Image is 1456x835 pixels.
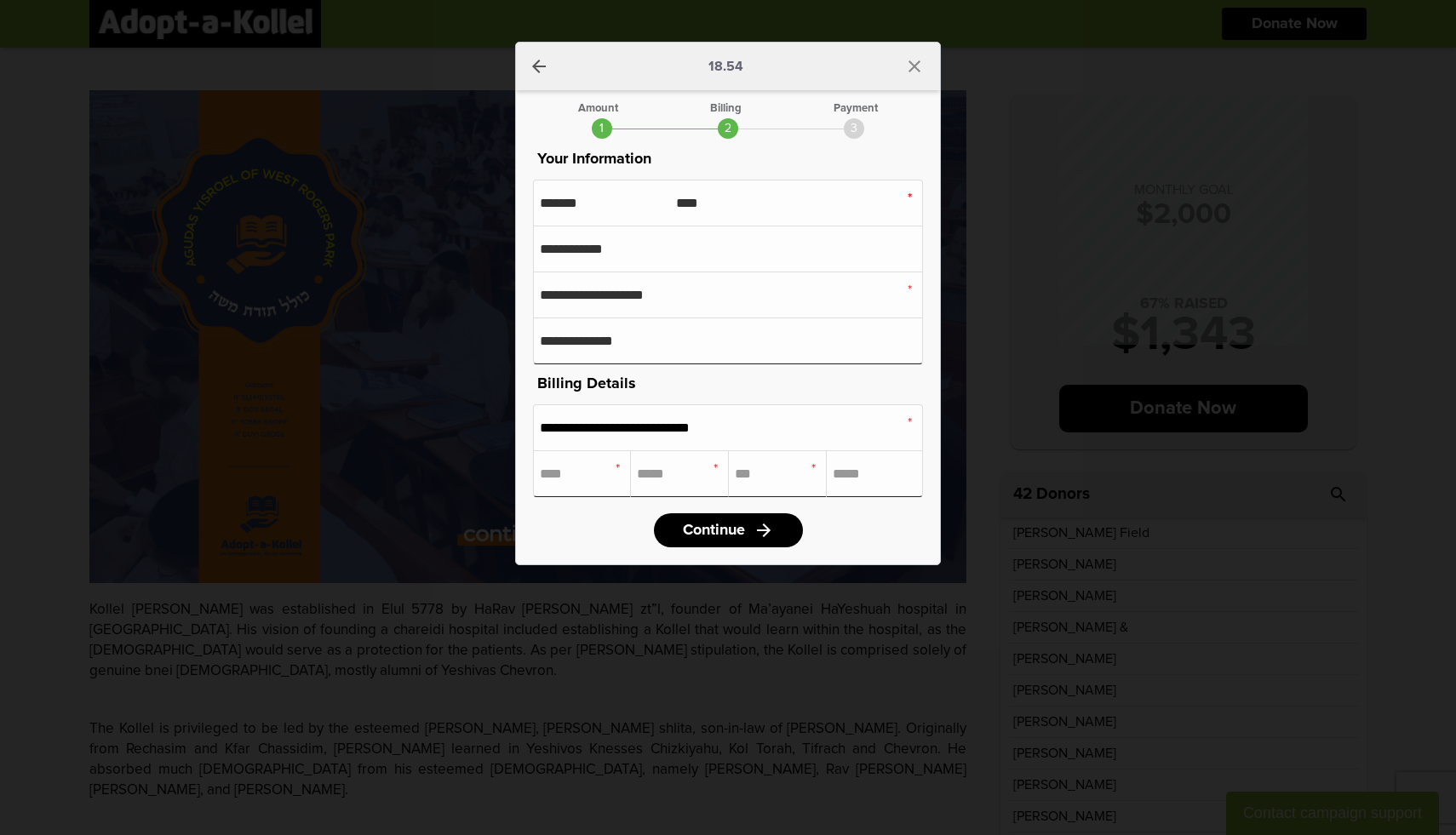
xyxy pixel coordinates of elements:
p: Billing Details [533,372,923,396]
span: Continue [683,523,745,538]
p: 18.54 [708,60,743,73]
i: close [904,56,925,77]
a: Continuearrow_forward [654,513,803,547]
p: Your Information [533,147,923,171]
i: arrow_forward [754,520,774,540]
div: 2 [718,118,738,139]
div: Billing [710,103,742,114]
div: Payment [834,103,878,114]
a: arrow_back [529,56,549,77]
div: 3 [844,118,864,139]
div: Amount [578,103,618,114]
div: 1 [592,118,612,139]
